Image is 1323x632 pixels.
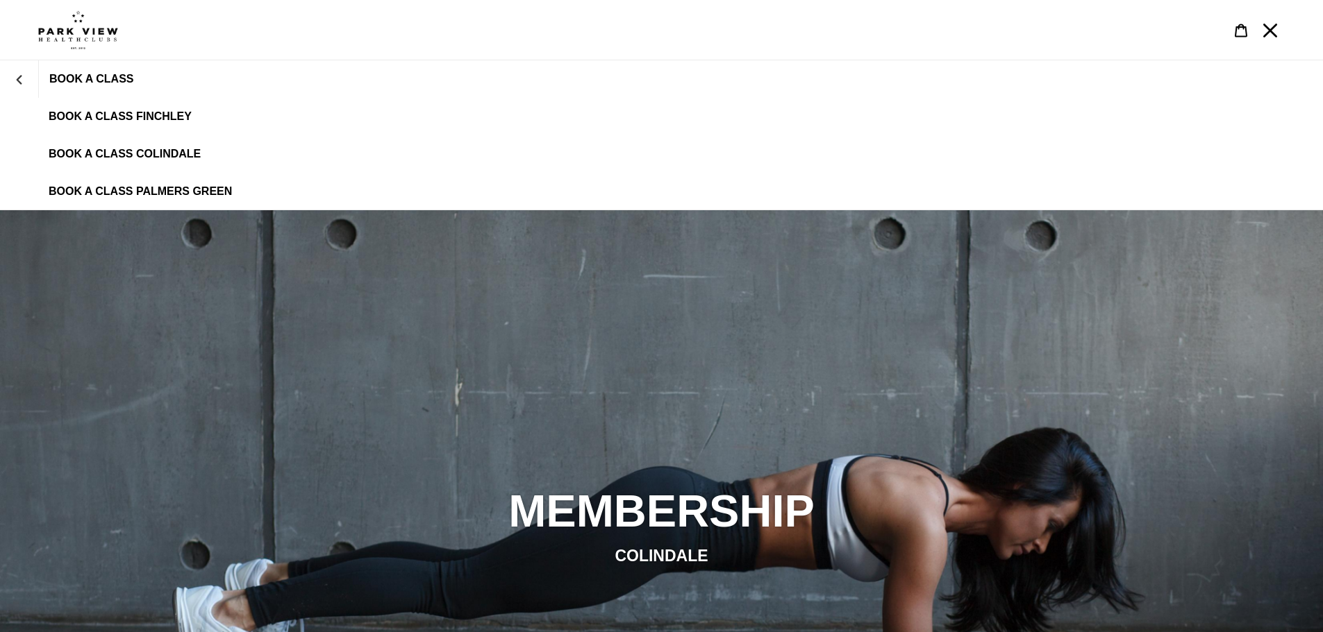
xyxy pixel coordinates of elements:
[49,185,232,198] span: BOOK A CLASS PALMERS GREEN
[38,10,118,49] img: Park view health clubs is a gym near you.
[1256,15,1285,45] button: Menu
[283,484,1040,538] h2: MEMBERSHIP
[49,110,192,123] span: BOOK A CLASS FINCHLEY
[615,547,708,565] span: COLINDALE
[49,148,201,160] span: BOOK A CLASS COLINDALE
[49,73,133,85] span: BOOK A CLASS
